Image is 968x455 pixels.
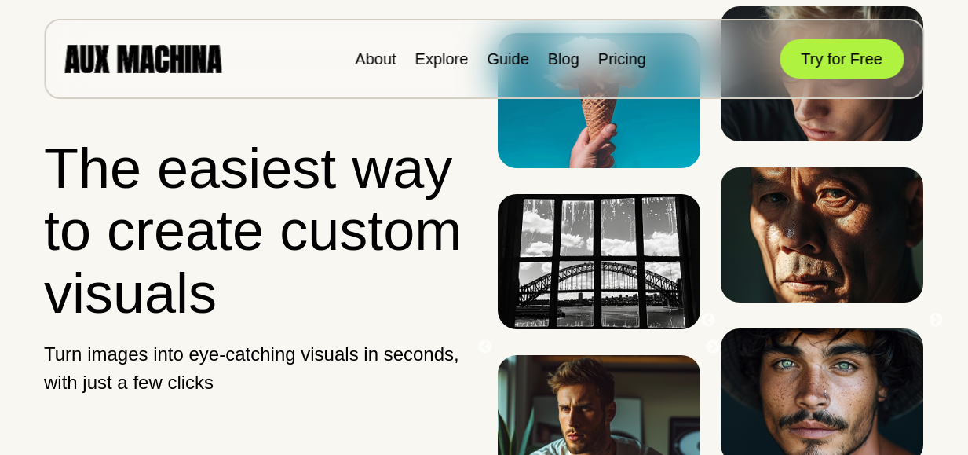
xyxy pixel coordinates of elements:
a: Pricing [598,50,646,68]
img: AUX MACHINA [64,45,221,72]
button: Try for Free [780,39,904,79]
a: Guide [487,50,528,68]
img: Image [721,167,923,303]
a: Explore [415,50,469,68]
h1: The easiest way to create custom visuals [44,138,469,325]
button: Next [705,339,721,355]
img: Image [498,33,700,168]
a: Blog [548,50,579,68]
button: Previous [700,313,716,328]
img: Image [498,194,700,329]
button: Next [928,313,944,328]
a: About [355,50,396,68]
p: Turn images into eye-catching visuals in seconds, with just a few clicks [44,340,469,397]
button: Previous [477,339,493,355]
